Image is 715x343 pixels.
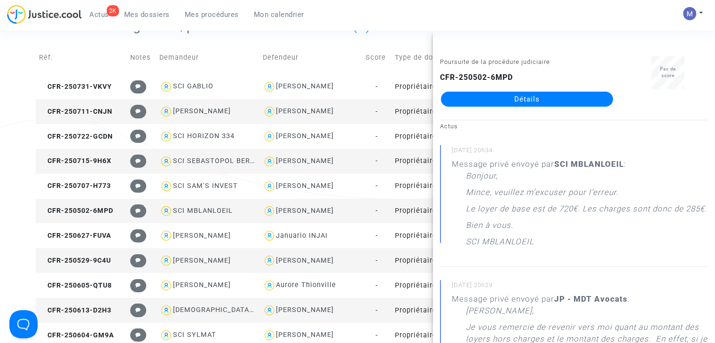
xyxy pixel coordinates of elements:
[452,146,708,158] small: [DATE] 20h34
[440,58,550,65] small: Poursuite de la procédure judiciaire
[376,331,378,339] span: -
[376,133,378,140] span: -
[127,41,156,74] td: Notes
[39,207,113,215] span: CFR-250502-6MPD
[185,10,239,19] span: Mes procédures
[39,157,111,165] span: CFR-250715-9H6X
[263,179,276,193] img: icon-user.svg
[159,229,173,242] img: icon-user.svg
[159,304,173,317] img: icon-user.svg
[466,236,534,252] p: SCI MBLANLOEIL
[173,182,238,190] div: SCI SAM'S INVEST
[276,107,334,115] div: [PERSON_NAME]
[173,232,231,240] div: [PERSON_NAME]
[173,207,233,215] div: SCI MBLANLOEIL
[173,306,309,314] div: [DEMOGRAPHIC_DATA][PERSON_NAME]
[173,132,235,140] div: SCI HORIZON 334
[362,41,392,74] td: Score
[9,310,38,338] iframe: Help Scout Beacon - Open
[376,257,378,265] span: -
[39,257,111,265] span: CFR-250529-9C4U
[276,207,334,215] div: [PERSON_NAME]
[159,105,173,118] img: icon-user.svg
[39,281,112,289] span: CFR-250605-QTU8
[554,159,624,169] b: SCI MBLANLOEIL
[263,304,276,317] img: icon-user.svg
[82,8,117,22] a: 2KActus
[276,331,334,339] div: [PERSON_NAME]
[263,105,276,118] img: icon-user.svg
[376,207,378,215] span: -
[263,204,276,218] img: icon-user.svg
[441,92,613,107] a: Détails
[466,305,534,321] p: [PERSON_NAME],
[376,281,378,289] span: -
[392,199,495,224] td: Propriétaire : Loyers impayés/Charges impayées
[392,273,495,298] td: Propriétaire : Loyers impayés/Charges impayées
[276,281,336,289] div: Aurore Thionville
[173,82,213,90] div: SCI GABLIO
[376,83,378,91] span: -
[392,124,495,149] td: Propriétaire : Loyers impayés/Charges impayées
[392,248,495,273] td: Propriétaire : Loyers impayés/Charges impayées
[276,182,334,190] div: [PERSON_NAME]
[392,174,495,199] td: Propriétaire : Loyers impayés/Charges impayées
[276,132,334,140] div: [PERSON_NAME]
[392,298,495,323] td: Propriétaire : Loyers impayés/Charges impayées
[440,123,458,130] small: Actus
[376,182,378,190] span: -
[276,306,334,314] div: [PERSON_NAME]
[159,179,173,193] img: icon-user.svg
[159,204,173,218] img: icon-user.svg
[124,10,170,19] span: Mes dossiers
[376,232,378,240] span: -
[173,257,231,265] div: [PERSON_NAME]
[683,7,696,20] img: AAcHTtesyyZjLYJxzrkRG5BOJsapQ6nO-85ChvdZAQ62n80C=s96-c
[117,8,177,22] a: Mes dossiers
[7,5,82,24] img: jc-logo.svg
[276,232,328,240] div: Januario INJAI
[452,281,708,293] small: [DATE] 20h29
[159,155,173,168] img: icon-user.svg
[263,254,276,267] img: icon-user.svg
[466,187,619,203] p: Mince, veuillez m’excuser pour l’erreur.
[376,108,378,116] span: -
[173,281,231,289] div: [PERSON_NAME]
[173,107,231,115] div: [PERSON_NAME]
[466,219,513,236] p: Bien à vous.
[263,328,276,342] img: icon-user.svg
[276,82,334,90] div: [PERSON_NAME]
[173,157,296,165] div: SCI SEBASTOPOL BERGER-JUILLOT
[159,279,173,292] img: icon-user.svg
[246,8,312,22] a: Mon calendrier
[452,158,708,252] div: Message privé envoyé par :
[392,41,495,74] td: Type de dossier
[276,257,334,265] div: [PERSON_NAME]
[376,306,378,314] span: -
[173,331,216,339] div: SCI SYLMAT
[263,279,276,292] img: icon-user.svg
[466,170,498,187] p: Bonjour,
[159,130,173,143] img: icon-user.svg
[254,10,304,19] span: Mon calendrier
[39,133,113,140] span: CFR-250722-GCDN
[159,80,173,94] img: icon-user.svg
[39,83,112,91] span: CFR-250731-VKVY
[263,80,276,94] img: icon-user.svg
[177,8,246,22] a: Mes procédures
[263,155,276,168] img: icon-user.svg
[159,328,173,342] img: icon-user.svg
[376,157,378,165] span: -
[660,66,676,78] span: Pas de score
[107,5,119,16] div: 2K
[392,149,495,174] td: Propriétaire : Loyers impayés/Charges impayées
[554,294,628,304] b: JP - MDT Avocats
[39,108,112,116] span: CFR-250711-CNJN
[392,223,495,248] td: Propriétaire : Loyers impayés/Charges impayées
[39,306,111,314] span: CFR-250613-D2H3
[39,182,111,190] span: CFR-250707-H773
[392,74,495,99] td: Propriétaire : Loyers impayés/Charges impayées
[156,41,259,74] td: Demandeur
[276,157,334,165] div: [PERSON_NAME]
[392,99,495,124] td: Propriétaire : Loyers impayés/Charges impayées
